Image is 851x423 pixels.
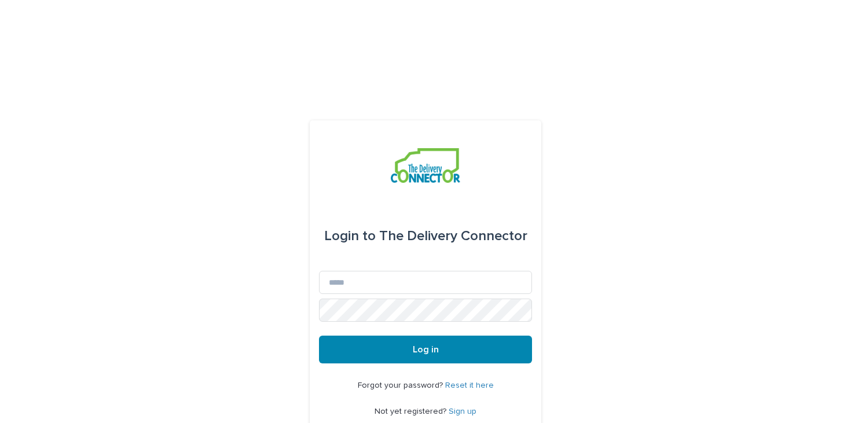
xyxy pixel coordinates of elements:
[445,381,494,389] a: Reset it here
[375,407,449,415] span: Not yet registered?
[319,336,532,363] button: Log in
[391,148,460,183] img: aCWQmA6OSGG0Kwt8cj3c
[413,345,439,354] span: Log in
[358,381,445,389] span: Forgot your password?
[324,220,527,252] div: The Delivery Connector
[449,407,476,415] a: Sign up
[324,229,376,243] span: Login to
